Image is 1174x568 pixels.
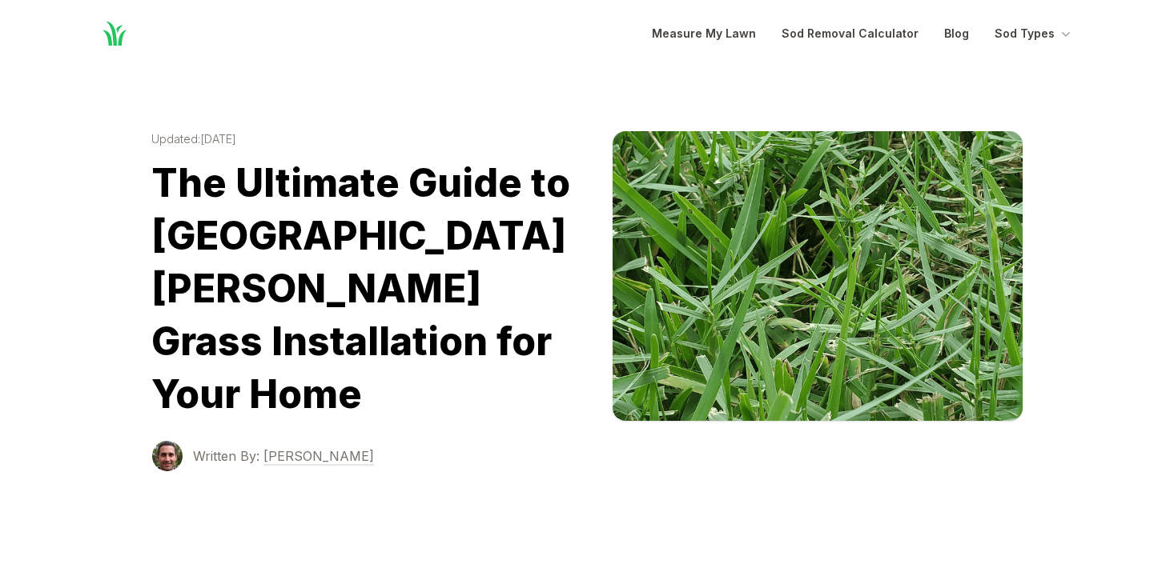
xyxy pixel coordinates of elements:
h1: The Ultimate Guide to [GEOGRAPHIC_DATA][PERSON_NAME] Grass Installation for Your Home [151,157,587,421]
a: Blog [944,24,969,43]
button: Sod Types [995,24,1074,43]
a: Measure My Lawn [652,24,756,43]
time: Updated: [DATE] [151,131,587,147]
img: st-augustine image [613,131,1023,421]
span: [PERSON_NAME] [263,448,374,466]
a: Written By: [PERSON_NAME] [193,446,374,466]
img: Terrance Sowell photo [151,440,183,472]
a: Sod Removal Calculator [782,24,919,43]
